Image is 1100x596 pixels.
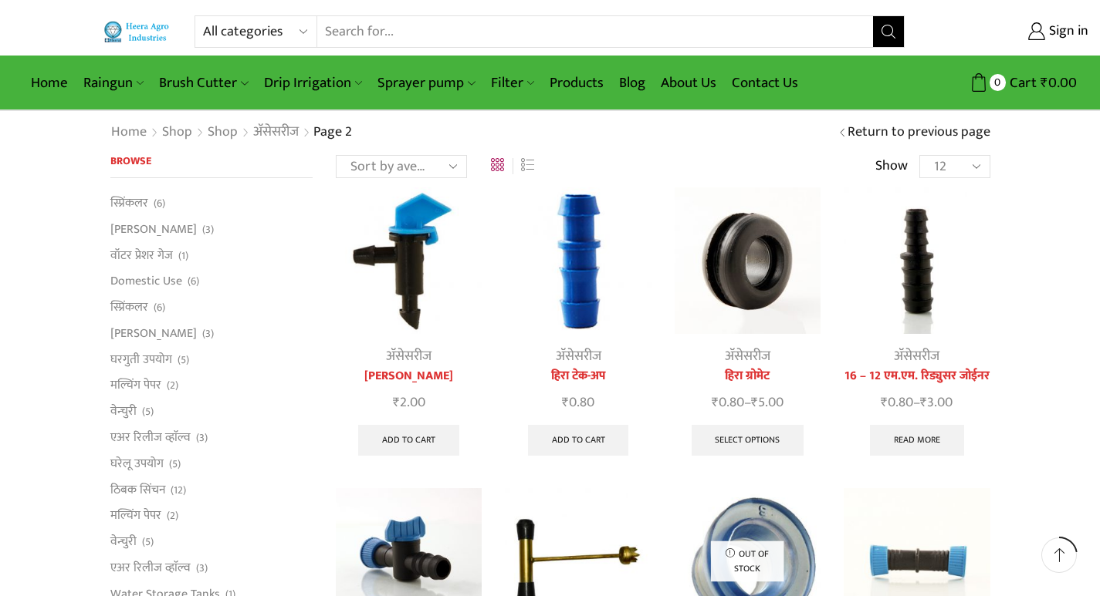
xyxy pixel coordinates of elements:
span: (6) [154,196,165,211]
span: (3) [202,222,214,237]
span: ₹ [393,391,400,414]
a: ठिबक सिंचन [110,476,165,503]
a: Domestic Use [110,268,182,295]
span: (12) [171,483,186,498]
span: (5) [169,456,181,472]
span: (5) [142,404,154,419]
a: हिरा टेक-अप [505,367,651,386]
span: (1) [178,248,188,264]
a: Contact Us [724,65,806,101]
a: Drip Irrigation [256,65,370,101]
a: हिरा ग्रोमेट [675,367,821,386]
a: Shop [207,123,239,143]
span: (5) [142,534,154,550]
a: [PERSON_NAME] [110,216,197,242]
img: Lateral-Joiner [505,187,651,333]
a: घरेलू उपयोग [110,450,164,476]
span: ₹ [712,391,719,414]
span: Browse [110,152,151,170]
a: घरगुती उपयोग [110,346,172,372]
a: 0 Cart ₹0.00 [920,69,1077,97]
span: (3) [196,430,208,446]
span: (6) [154,300,165,315]
span: (3) [202,326,214,342]
a: अ‍ॅसेसरीज [725,345,770,368]
img: J-Cock [336,187,482,333]
a: Blog [611,65,653,101]
span: – [675,392,821,413]
span: (2) [167,378,178,393]
a: Brush Cutter [151,65,256,101]
span: ₹ [751,391,758,414]
a: अ‍ॅसेसरीज [894,345,939,368]
bdi: 0.80 [712,391,744,414]
a: Filter [483,65,542,101]
span: (2) [167,508,178,524]
span: Page 2 [313,120,352,143]
a: वॉटर प्रेशर गेज [110,242,173,268]
select: Shop order [336,155,467,178]
span: Cart [1006,72,1037,93]
a: वेन्चुरी [110,399,137,425]
a: एअर रिलीज व्हाॅल्व [110,425,191,451]
a: एअर रिलीज व्हाॅल्व [110,554,191,581]
a: अ‍ॅसेसरीज [386,345,432,368]
a: मल्चिंग पेपर [110,372,161,399]
bdi: 3.00 [920,391,953,414]
a: Home [23,65,76,101]
a: Shop [161,123,193,143]
bdi: 0.80 [562,391,594,414]
span: (3) [196,561,208,576]
a: वेन्चुरी [110,529,137,555]
a: Select options for “16 - 12 एम.एम. रिड्युसर जोईनर” [870,425,964,456]
span: ₹ [1041,71,1048,95]
a: Raingun [76,65,151,101]
bdi: 2.00 [393,391,425,414]
a: अ‍ॅसेसरीज [252,123,300,143]
a: Home [110,123,147,143]
a: मल्चिंग पेपर [110,503,161,529]
span: ₹ [881,391,888,414]
a: अ‍ॅसेसरीज [556,345,601,368]
span: ₹ [562,391,569,414]
img: Heera Grommet [675,187,821,333]
a: About Us [653,65,724,101]
a: Select options for “हिरा ग्रोमेट” [692,425,804,456]
span: Show [875,157,908,177]
span: 0 [990,74,1006,90]
span: Sign in [1045,22,1088,42]
a: 16 – 12 एम.एम. रिड्युसर जोईनर [844,367,990,386]
a: [PERSON_NAME] [110,320,197,346]
button: Search button [873,16,904,47]
span: (6) [188,274,199,289]
input: Search for... [317,16,874,47]
span: ₹ [920,391,927,414]
span: – [844,392,990,413]
a: स्प्रिंकलर [110,194,148,216]
img: 16 - 12 एम.एम. रिड्युसर जोईनर [844,187,990,333]
bdi: 5.00 [751,391,784,414]
a: Products [542,65,611,101]
a: Add to cart: “जे कॉक” [358,425,459,456]
a: Return to previous page [848,123,990,143]
a: [PERSON_NAME] [336,367,482,386]
span: (5) [178,352,189,368]
a: Sprayer pump [370,65,482,101]
a: Add to cart: “हिरा टेक-अप” [528,425,629,456]
a: स्प्रिंकलर [110,295,148,321]
bdi: 0.80 [881,391,913,414]
nav: Breadcrumb [110,123,355,143]
a: Sign in [928,18,1088,45]
bdi: 0.00 [1041,71,1077,95]
p: Out of stock [711,541,784,582]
